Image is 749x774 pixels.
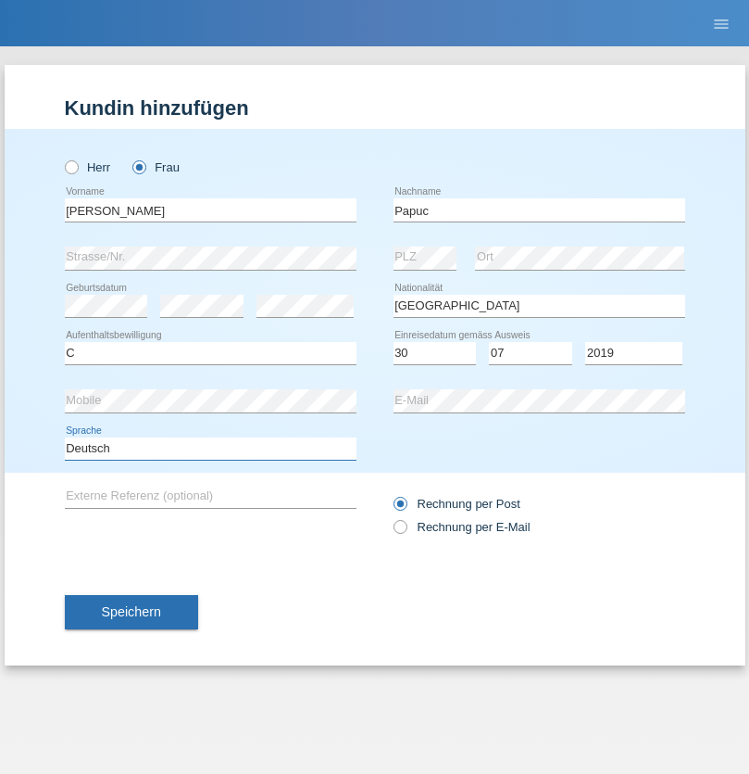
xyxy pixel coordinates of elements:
button: Speichern [65,595,198,630]
i: menu [712,15,730,33]
span: Speichern [102,604,161,619]
label: Rechnung per Post [393,497,520,511]
input: Rechnung per E-Mail [393,520,406,543]
h1: Kundin hinzufügen [65,96,685,120]
a: menu [703,18,740,29]
label: Rechnung per E-Mail [393,520,531,534]
label: Frau [132,160,180,174]
input: Frau [132,160,144,172]
input: Rechnung per Post [393,497,406,520]
label: Herr [65,160,111,174]
input: Herr [65,160,77,172]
